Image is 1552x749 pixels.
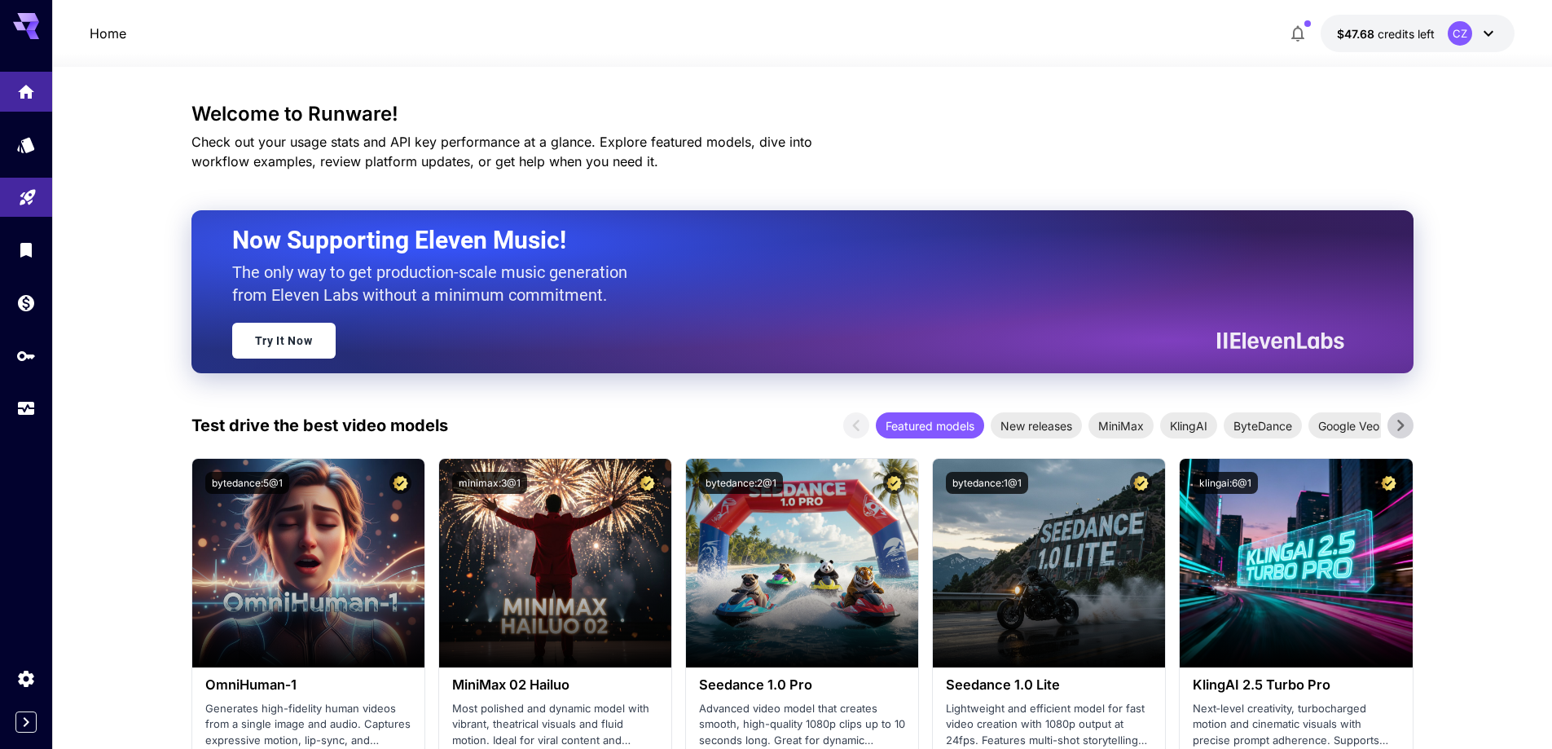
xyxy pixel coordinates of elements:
[452,701,658,749] p: Most polished and dynamic model with vibrant, theatrical visuals and fluid motion. Ideal for vira...
[232,225,1332,256] h2: Now Supporting Eleven Music!
[90,24,126,43] nav: breadcrumb
[883,472,905,494] button: Certified Model – Vetted for best performance and includes a commercial license.
[1193,677,1399,693] h3: KlingAI 2.5 Turbo Pro
[15,712,37,733] button: Expand sidebar
[205,472,289,494] button: bytedance:5@1
[686,459,918,667] img: alt
[699,677,905,693] h3: Seedance 1.0 Pro
[90,24,126,43] a: Home
[1378,472,1400,494] button: Certified Model – Vetted for best performance and includes a commercial license.
[192,459,424,667] img: alt
[1308,412,1389,438] div: Google Veo
[1224,412,1302,438] div: ByteDance
[1337,27,1378,41] span: $47.68
[191,134,812,170] span: Check out your usage stats and API key performance at a glance. Explore featured models, dive int...
[452,472,527,494] button: minimax:3@1
[191,413,448,438] p: Test drive the best video models
[205,701,411,749] p: Generates high-fidelity human videos from a single image and audio. Captures expressive motion, l...
[439,459,671,667] img: alt
[636,472,658,494] button: Certified Model – Vetted for best performance and includes a commercial license.
[1180,459,1412,667] img: alt
[1160,412,1217,438] div: KlingAI
[1448,21,1472,46] div: CZ
[1160,417,1217,434] span: KlingAI
[876,412,984,438] div: Featured models
[205,677,411,693] h3: OmniHuman‑1
[452,677,658,693] h3: MiniMax 02 Hailuo
[991,412,1082,438] div: New releases
[18,183,37,203] div: Playground
[16,235,36,255] div: Library
[16,394,36,414] div: Usage
[1378,27,1435,41] span: credits left
[191,103,1414,126] h3: Welcome to Runware!
[16,341,36,361] div: API Keys
[876,417,984,434] span: Featured models
[1193,701,1399,749] p: Next‑level creativity, turbocharged motion and cinematic visuals with precise prompt adherence. S...
[16,288,36,308] div: Wallet
[946,701,1152,749] p: Lightweight and efficient model for fast video creation with 1080p output at 24fps. Features mult...
[16,77,36,97] div: Home
[1308,417,1389,434] span: Google Veo
[1088,417,1154,434] span: MiniMax
[16,134,36,155] div: Models
[933,459,1165,667] img: alt
[1321,15,1515,52] button: $47.6808CZ
[232,323,336,359] a: Try It Now
[232,261,640,306] p: The only way to get production-scale music generation from Eleven Labs without a minimum commitment.
[991,417,1082,434] span: New releases
[16,668,36,689] div: Settings
[1193,472,1258,494] button: klingai:6@1
[946,472,1028,494] button: bytedance:1@1
[1224,417,1302,434] span: ByteDance
[946,677,1152,693] h3: Seedance 1.0 Lite
[389,472,411,494] button: Certified Model – Vetted for best performance and includes a commercial license.
[1088,412,1154,438] div: MiniMax
[1130,472,1152,494] button: Certified Model – Vetted for best performance and includes a commercial license.
[699,472,783,494] button: bytedance:2@1
[699,701,905,749] p: Advanced video model that creates smooth, high-quality 1080p clips up to 10 seconds long. Great f...
[1337,25,1435,42] div: $47.6808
